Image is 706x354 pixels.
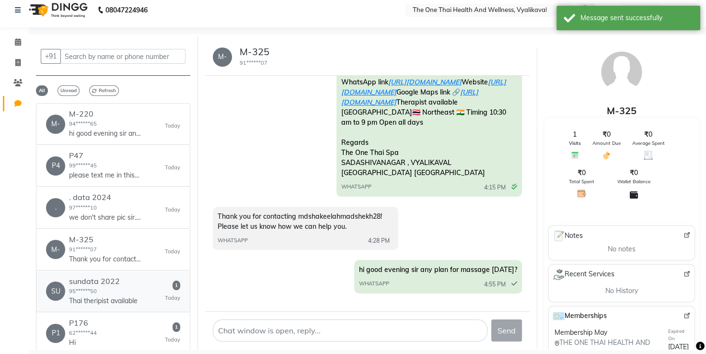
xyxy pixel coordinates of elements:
[608,244,636,254] span: No notes
[218,212,382,231] span: Thank you for contacting mdshakeelahmadshekh28! Please let us know how we can help you.
[555,328,607,338] span: Membership May
[69,151,141,160] h6: P47
[605,286,638,296] span: No History
[388,78,462,86] a: [URL][DOMAIN_NAME]
[553,230,583,242] span: Notes
[580,13,693,23] div: Message sent successfully
[46,156,65,176] div: P4
[165,248,180,256] small: Today
[41,49,61,64] button: +91
[368,236,390,245] span: 4:28 PM
[598,48,646,96] img: avatar
[553,269,614,280] span: Recent Services
[213,47,232,67] div: M-
[36,85,48,96] span: All
[569,140,581,147] span: Visits
[602,151,611,160] img: Amount Due Icon
[644,130,652,140] span: ₹0
[69,235,141,244] h6: M-325
[341,183,371,191] span: WHATSAPP
[644,151,653,160] img: Average Spent Icon
[69,338,97,348] p: Hi
[484,183,506,192] span: 4:15 PM
[173,281,180,290] span: 1
[577,189,586,198] img: Total Spent Icon
[69,254,141,264] p: Thank you for contacting mdshakeelahmadshekh28! Please let us know how we can help you.
[573,130,577,140] span: 1
[668,342,689,352] span: [DATE]
[165,294,180,302] small: Today
[359,265,517,274] span: hi good evening sir any plan for massage [DATE]?
[544,104,699,118] div: M-325
[553,310,607,322] span: Memberships
[632,140,665,147] span: Average Spent
[630,168,638,178] span: ₹0
[58,85,80,96] span: Unread
[592,140,621,147] span: Amount Due
[69,319,97,328] h6: P176
[165,164,180,172] small: Today
[46,282,65,301] div: SU
[69,170,141,180] p: please text me in this number 9035690181
[165,122,180,130] small: Today
[668,328,684,342] span: Expired On
[60,49,185,64] input: Search by name or phone number
[617,178,650,185] span: Wallet Balance
[165,336,180,344] small: Today
[555,201,691,219] span: Membership Expired
[69,277,138,286] h6: sundata 2022
[578,168,586,178] span: ₹0
[602,130,611,140] span: ₹0
[46,324,65,343] div: P1
[218,236,248,245] span: WHATSAPP
[69,109,141,118] h6: M-220
[46,198,65,217] div: .
[69,129,141,139] p: hi good evening sir any plan for massage
[46,115,65,134] div: M-
[173,322,180,332] span: 1
[484,280,506,289] span: 4:55 PM
[165,206,180,214] small: Today
[69,212,141,223] p: we don't share pic sir. call for appoinment 9035690181
[89,85,119,96] span: Refresh
[359,280,389,288] span: WHATSAPP
[569,178,594,185] span: Total Spent
[46,240,65,259] div: M-
[69,296,138,306] p: Thai theripist available
[240,46,269,58] h5: M-325
[69,193,141,202] h6: . data 2024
